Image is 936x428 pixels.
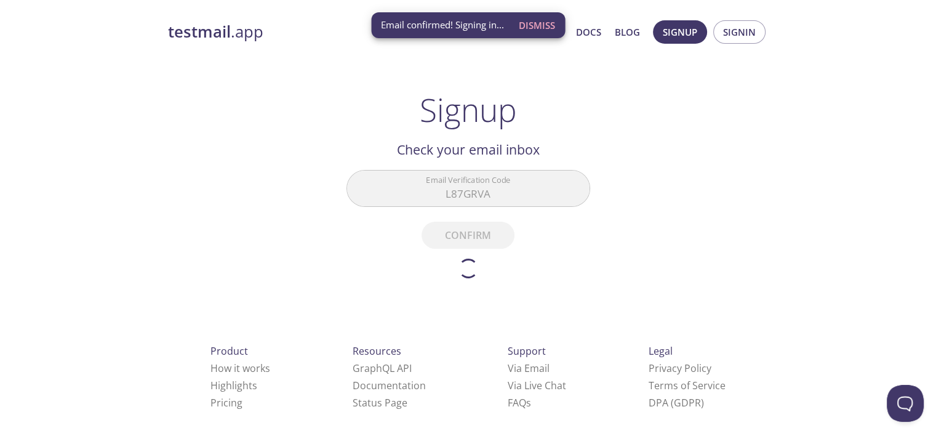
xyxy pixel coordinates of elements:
[353,344,401,358] span: Resources
[353,396,407,410] a: Status Page
[420,91,517,128] h1: Signup
[649,396,704,410] a: DPA (GDPR)
[519,17,555,33] span: Dismiss
[663,24,697,40] span: Signup
[353,379,426,392] a: Documentation
[168,21,231,42] strong: testmail
[168,22,457,42] a: testmail.app
[353,361,412,375] a: GraphQL API
[723,24,756,40] span: Signin
[615,24,640,40] a: Blog
[210,344,248,358] span: Product
[514,14,560,37] button: Dismiss
[210,361,270,375] a: How it works
[653,20,707,44] button: Signup
[526,396,531,410] span: s
[508,396,531,410] a: FAQ
[576,24,601,40] a: Docs
[649,344,673,358] span: Legal
[887,385,924,422] iframe: Help Scout Beacon - Open
[649,361,711,375] a: Privacy Policy
[508,344,546,358] span: Support
[346,139,590,160] h2: Check your email inbox
[381,18,504,31] span: Email confirmed! Signing in...
[508,379,566,392] a: Via Live Chat
[649,379,726,392] a: Terms of Service
[210,396,242,410] a: Pricing
[713,20,766,44] button: Signin
[508,361,550,375] a: Via Email
[210,379,257,392] a: Highlights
